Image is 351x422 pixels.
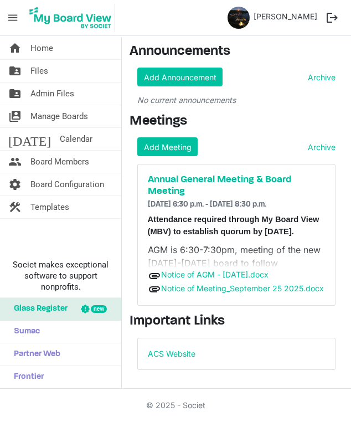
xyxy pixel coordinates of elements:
img: My Board View Logo [26,4,115,32]
span: Societ makes exceptional software to support nonprofits. [5,259,116,292]
a: © 2025 - Societ [146,400,205,410]
a: Add Meeting [137,137,198,156]
span: Sumac [8,321,40,343]
span: Files [30,60,48,82]
span: switch_account [8,105,22,127]
p: No current announcements [137,94,335,106]
span: Calendar [60,128,92,150]
a: ACS Website [148,349,195,358]
div: new [91,305,107,313]
span: Admin Files [30,83,74,105]
a: Annual General Meeting & Board Meeting [148,174,326,197]
span: construction [8,196,22,218]
h3: Meetings [130,114,343,130]
span: people [8,151,22,173]
span: attachment [148,282,161,296]
span: attachment [148,269,161,282]
span: Home [30,37,53,59]
span: Partner Web [8,343,60,366]
span: settings [8,173,22,195]
span: folder_shared [8,83,22,105]
span: menu [2,7,23,28]
span: Manage Boards [30,105,88,127]
h6: [DATE] 6:30 p.m. - [DATE] 8:30 p.m. [148,200,326,210]
a: Notice of Meeting_September 25 2025.docx [161,284,324,293]
a: My Board View Logo [26,4,119,32]
img: m-dTpnBF_tlO4K6xenF10sU1D5ipUpE1k0fBkphRAVex5LDKgy7TzKuCFNd5_jJu_ufj7j4MyDkpIPdVQq1Kvw_thumb.png [228,7,250,29]
span: Templates [30,196,69,218]
span: Glass Register [8,298,68,320]
a: [PERSON_NAME] [250,7,321,26]
a: Add Announcement [137,68,223,86]
h3: Important Links [130,313,343,330]
a: Archive [304,71,335,83]
span: folder_shared [8,60,22,82]
p: AGM is 6:30-7:30pm, meeting of the new [DATE]-[DATE] board to follow immediately after. [148,243,326,283]
span: Frontier [8,366,44,388]
h3: Announcements [130,44,343,60]
span: Attendance required through My Board View (MBV) to establish quorum by [DATE]. [148,215,319,236]
span: Board Members [30,151,89,173]
span: [DATE] [8,128,51,150]
button: logout [321,7,343,29]
a: Notice of AGM - [DATE].docx [161,270,269,279]
span: Board Configuration [30,173,104,195]
a: Archive [304,141,335,153]
span: home [8,37,22,59]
